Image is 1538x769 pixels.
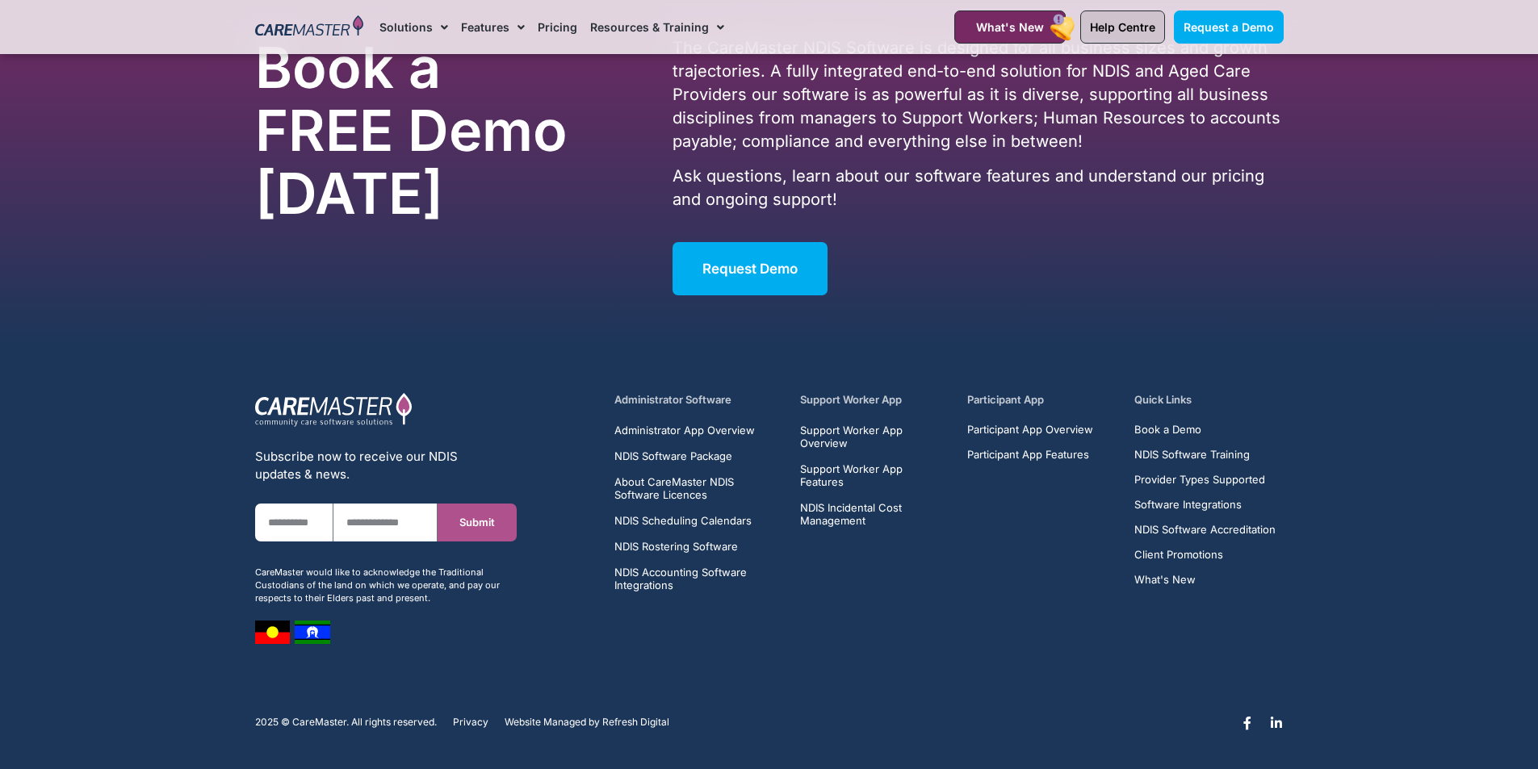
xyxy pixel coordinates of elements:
[614,424,755,437] span: Administrator App Overview
[800,392,949,407] h5: Support Worker App
[976,20,1044,34] span: What's New
[614,540,782,553] a: NDIS Rostering Software
[1134,474,1276,486] a: Provider Types Supported
[954,10,1066,44] a: What's New
[614,424,782,437] a: Administrator App Overview
[614,514,782,527] a: NDIS Scheduling Calendars
[1134,574,1196,586] span: What's New
[967,449,1089,461] span: Participant App Features
[614,449,732,462] span: NDIS Software Package
[967,449,1093,461] a: Participant App Features
[295,621,330,644] img: image 8
[614,514,752,527] span: NDIS Scheduling Calendars
[673,36,1283,153] p: The CareMaster NDIS Software is designed for all business sizes and growth trajectories. A fully ...
[255,448,517,483] div: Subscribe now to receive our NDIS updates & news.
[602,717,669,728] a: Refresh Digital
[1134,392,1283,407] h5: Quick Links
[800,462,949,488] a: Support Worker App Features
[1134,474,1265,486] span: Provider Types Supported
[673,242,828,295] a: Request Demo
[800,424,949,449] a: Support Worker App Overview
[800,501,949,527] a: NDIS Incidental Cost Management
[1134,549,1276,561] a: Client Promotions
[1174,10,1284,44] a: Request a Demo
[1134,574,1276,586] a: What's New
[1134,424,1276,436] a: Book a Demo
[459,516,495,529] span: Submit
[255,392,413,428] img: CareMaster Logo Part
[614,540,738,553] span: NDIS Rostering Software
[614,449,782,462] a: NDIS Software Package
[967,424,1093,436] a: Participant App Overview
[505,717,600,728] span: Website Managed by
[255,717,437,728] p: 2025 © CareMaster. All rights reserved.
[255,36,589,225] h2: Book a FREE Demo [DATE]
[1134,524,1276,536] a: NDIS Software Accreditation
[255,621,290,644] img: image 7
[1080,10,1165,44] a: Help Centre
[673,165,1283,211] p: Ask questions, learn about our software features and understand our pricing and ongoing support!
[967,392,1116,407] h5: Participant App
[1134,549,1223,561] span: Client Promotions
[453,717,488,728] a: Privacy
[614,392,782,407] h5: Administrator Software
[1134,499,1242,511] span: Software Integrations
[1134,449,1250,461] span: NDIS Software Training
[702,261,798,277] span: Request Demo
[614,475,782,501] a: About CareMaster NDIS Software Licences
[1090,20,1155,34] span: Help Centre
[255,566,517,604] div: CareMaster would like to acknowledge the Traditional Custodians of the land on which we operate, ...
[255,15,364,40] img: CareMaster Logo
[614,566,782,591] a: NDIS Accounting Software Integrations
[1134,499,1276,511] a: Software Integrations
[438,504,516,541] button: Submit
[1134,449,1276,461] a: NDIS Software Training
[1184,20,1274,34] span: Request a Demo
[1134,424,1201,436] span: Book a Demo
